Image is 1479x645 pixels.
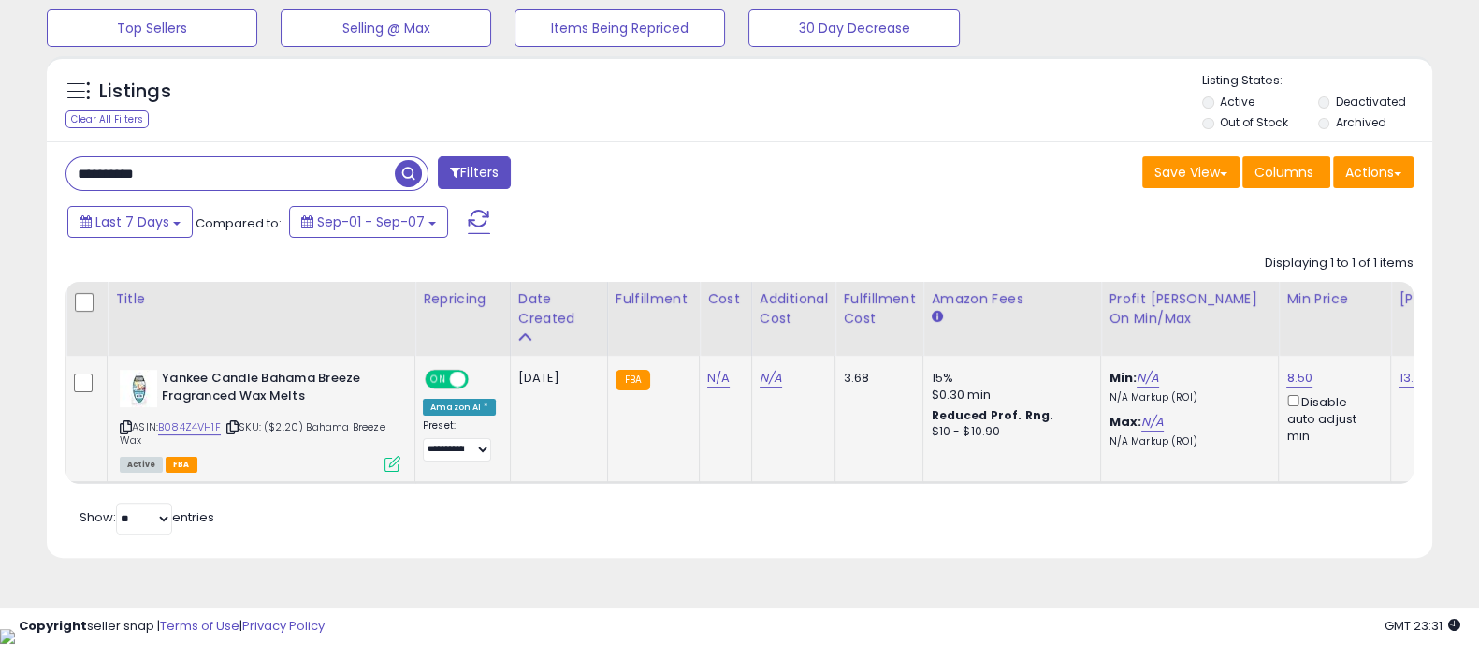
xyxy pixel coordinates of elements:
[1385,617,1460,635] span: 2025-09-15 23:31 GMT
[65,110,149,128] div: Clear All Filters
[99,79,171,105] h5: Listings
[760,289,828,329] div: Additional Cost
[196,214,282,232] span: Compared to:
[466,372,496,388] span: OFF
[1254,163,1313,182] span: Columns
[931,387,1086,403] div: $0.30 min
[80,508,214,526] span: Show: entries
[162,370,389,409] b: Yankee Candle Bahama Breeze Fragranced Wax Melts
[158,419,221,435] a: B084Z4VH1F
[616,370,650,390] small: FBA
[707,289,744,309] div: Cost
[1242,156,1330,188] button: Columns
[120,370,400,470] div: ASIN:
[1399,369,1428,388] a: 13.95
[1109,435,1264,448] p: N/A Markup (ROI)
[427,372,450,388] span: ON
[1202,72,1432,90] p: Listing States:
[120,419,385,447] span: | SKU: ($2.20) Bahama Breeze Wax
[120,370,157,407] img: 41l2m7kNbFL._SL40_.jpg
[1286,369,1312,388] a: 8.50
[166,457,197,473] span: FBA
[47,9,257,47] button: Top Sellers
[423,399,496,416] div: Amazon AI *
[1265,255,1414,272] div: Displaying 1 to 1 of 1 items
[281,9,491,47] button: Selling @ Max
[1286,391,1376,445] div: Disable auto adjust min
[19,618,325,636] div: seller snap | |
[931,289,1093,309] div: Amazon Fees
[843,370,908,387] div: 3.68
[760,369,782,388] a: N/A
[707,369,730,388] a: N/A
[518,289,600,329] div: Date Created
[67,206,193,238] button: Last 7 Days
[1142,156,1240,188] button: Save View
[1109,289,1270,329] div: Profit [PERSON_NAME] on Min/Max
[515,9,725,47] button: Items Being Repriced
[843,289,915,329] div: Fulfillment Cost
[931,424,1086,440] div: $10 - $10.90
[438,156,511,189] button: Filters
[115,289,407,309] div: Title
[19,617,87,635] strong: Copyright
[616,289,691,309] div: Fulfillment
[1101,282,1279,356] th: The percentage added to the cost of goods (COGS) that forms the calculator for Min & Max prices.
[518,370,593,387] div: [DATE]
[931,309,942,326] small: Amazon Fees.
[423,289,502,309] div: Repricing
[1220,114,1288,130] label: Out of Stock
[1333,156,1414,188] button: Actions
[1137,369,1159,388] a: N/A
[120,457,163,473] span: All listings currently available for purchase on Amazon
[242,617,325,635] a: Privacy Policy
[1286,289,1383,309] div: Min Price
[1109,413,1141,431] b: Max:
[1109,369,1137,387] b: Min:
[1335,114,1385,130] label: Archived
[931,407,1053,423] b: Reduced Prof. Rng.
[317,213,425,231] span: Sep-01 - Sep-07
[289,206,448,238] button: Sep-01 - Sep-07
[423,419,496,461] div: Preset:
[748,9,959,47] button: 30 Day Decrease
[1141,413,1164,432] a: N/A
[1220,94,1254,110] label: Active
[931,370,1086,387] div: 15%
[95,213,169,231] span: Last 7 Days
[1109,391,1264,404] p: N/A Markup (ROI)
[1335,94,1405,110] label: Deactivated
[160,617,239,635] a: Terms of Use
